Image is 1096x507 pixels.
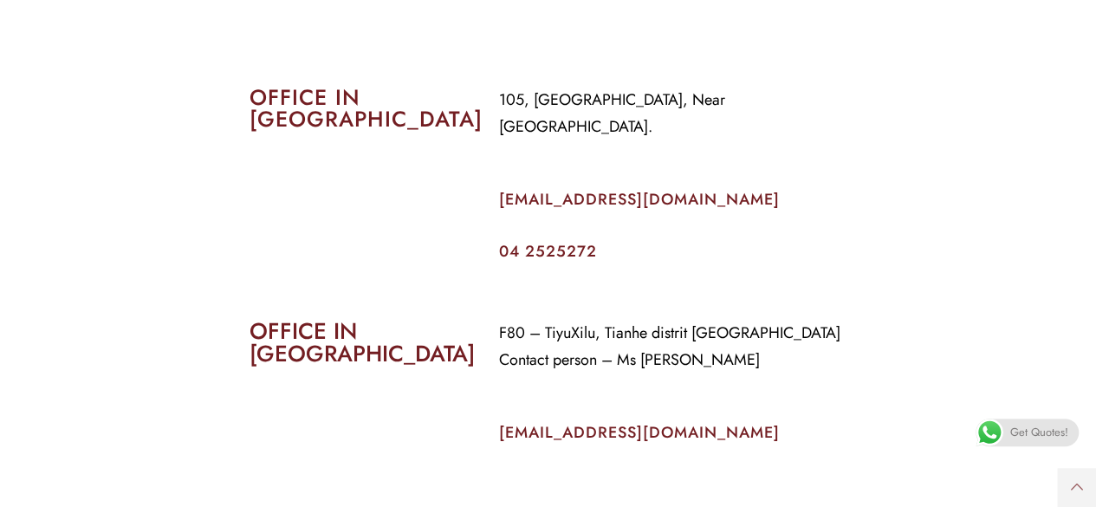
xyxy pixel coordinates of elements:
[250,320,473,365] h2: OFFICE IN [GEOGRAPHIC_DATA]
[499,87,847,140] p: 105, [GEOGRAPHIC_DATA], Near [GEOGRAPHIC_DATA].
[1010,419,1068,446] span: Get Quotes!
[250,87,473,130] h2: OFFICE IN [GEOGRAPHIC_DATA]
[499,188,780,211] a: [EMAIL_ADDRESS][DOMAIN_NAME]
[499,421,780,444] a: [EMAIL_ADDRESS][DOMAIN_NAME]
[499,240,597,263] a: 04 2525272
[499,320,847,374] p: F80 – TiyuXilu, Tianhe distrit [GEOGRAPHIC_DATA] Contact person – Ms [PERSON_NAME]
